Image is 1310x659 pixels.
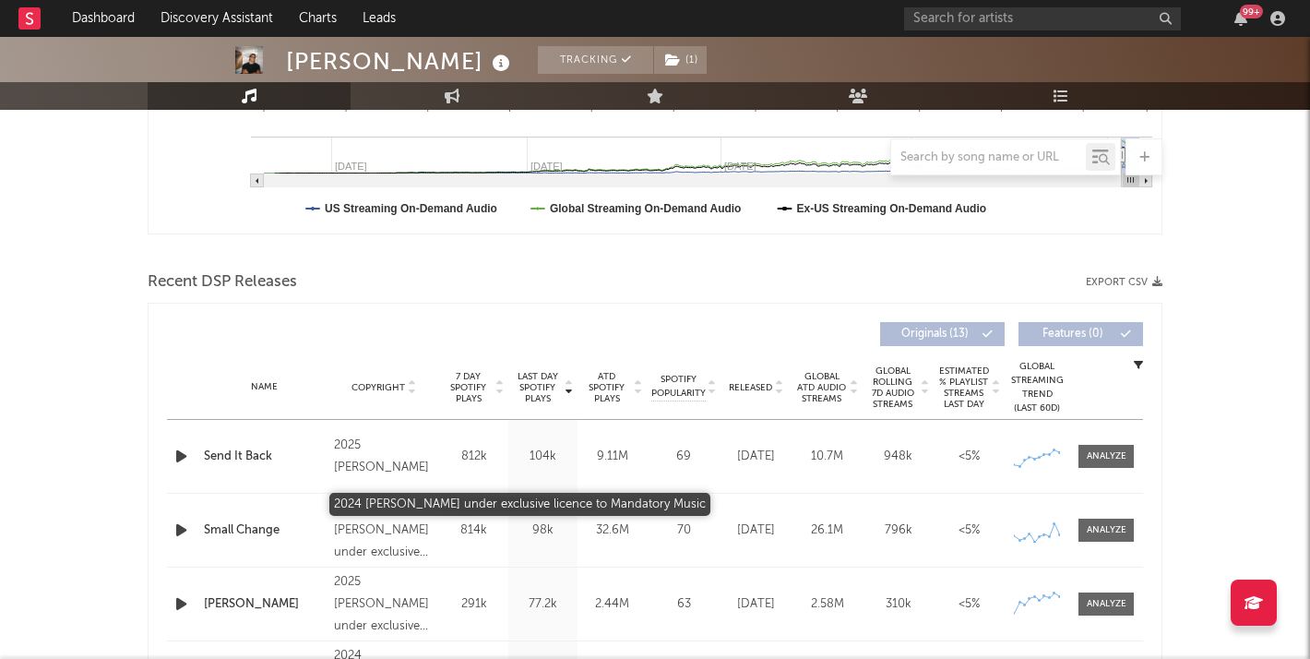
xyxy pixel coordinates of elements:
[538,46,653,74] button: Tracking
[1240,5,1263,18] div: 99 +
[729,382,772,393] span: Released
[204,595,325,614] a: [PERSON_NAME]
[796,371,847,404] span: Global ATD Audio Streams
[334,497,435,564] div: 2024 [PERSON_NAME] under exclusive licence to Mandatory Music
[938,365,989,410] span: Estimated % Playlist Streams Last Day
[550,202,742,215] text: Global Streaming On-Demand Audio
[867,521,929,540] div: 796k
[444,521,504,540] div: 814k
[725,521,787,540] div: [DATE]
[148,271,297,294] span: Recent DSP Releases
[582,371,631,404] span: ATD Spotify Plays
[582,448,642,466] div: 9.11M
[1086,277,1162,288] button: Export CSV
[513,371,562,404] span: Last Day Spotify Plays
[351,382,405,393] span: Copyright
[286,46,515,77] div: [PERSON_NAME]
[654,46,707,74] button: (1)
[582,521,642,540] div: 32.6M
[725,448,787,466] div: [DATE]
[334,571,435,638] div: 2025 [PERSON_NAME] under exclusive licence to Mandatory Music
[651,595,716,614] div: 63
[582,595,642,614] div: 2.44M
[867,595,929,614] div: 310k
[1030,329,1115,340] span: Features ( 0 )
[938,595,1000,614] div: <5%
[796,521,858,540] div: 26.1M
[651,521,716,540] div: 70
[334,435,435,479] div: 2025 [PERSON_NAME]
[796,448,858,466] div: 10.7M
[444,448,504,466] div: 812k
[867,365,918,410] span: Global Rolling 7D Audio Streams
[867,448,929,466] div: 948k
[444,371,493,404] span: 7 Day Spotify Plays
[938,521,1000,540] div: <5%
[204,521,325,540] a: Small Change
[651,448,716,466] div: 69
[904,7,1181,30] input: Search for artists
[1018,322,1143,346] button: Features(0)
[880,322,1005,346] button: Originals(13)
[797,202,987,215] text: Ex-US Streaming On-Demand Audio
[892,329,977,340] span: Originals ( 13 )
[513,448,573,466] div: 104k
[325,202,497,215] text: US Streaming On-Demand Audio
[513,521,573,540] div: 98k
[444,595,504,614] div: 291k
[1234,11,1247,26] button: 99+
[1009,360,1065,415] div: Global Streaming Trend (Last 60D)
[725,595,787,614] div: [DATE]
[513,595,573,614] div: 77.2k
[796,595,858,614] div: 2.58M
[891,150,1086,165] input: Search by song name or URL
[651,373,706,401] span: Spotify Popularity
[204,448,325,466] a: Send It Back
[653,46,708,74] span: ( 1 )
[938,448,1000,466] div: <5%
[204,380,325,394] div: Name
